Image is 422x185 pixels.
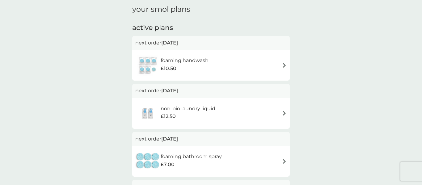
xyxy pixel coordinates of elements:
[132,5,290,14] h1: your smol plans
[282,63,287,68] img: arrow right
[161,105,215,113] h6: non-bio laundry liquid
[161,65,176,73] span: £10.50
[161,57,209,65] h6: foaming handwash
[132,23,290,33] h2: active plans
[161,133,178,145] span: [DATE]
[282,159,287,164] img: arrow right
[161,37,178,49] span: [DATE]
[135,103,161,124] img: non-bio laundry liquid
[135,150,161,172] img: foaming bathroom spray
[161,85,178,97] span: [DATE]
[282,111,287,116] img: arrow right
[135,54,161,76] img: foaming handwash
[135,39,287,47] p: next order
[135,87,287,95] p: next order
[161,112,176,120] span: £12.50
[161,153,222,161] h6: foaming bathroom spray
[161,161,175,169] span: £7.00
[135,135,287,143] p: next order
